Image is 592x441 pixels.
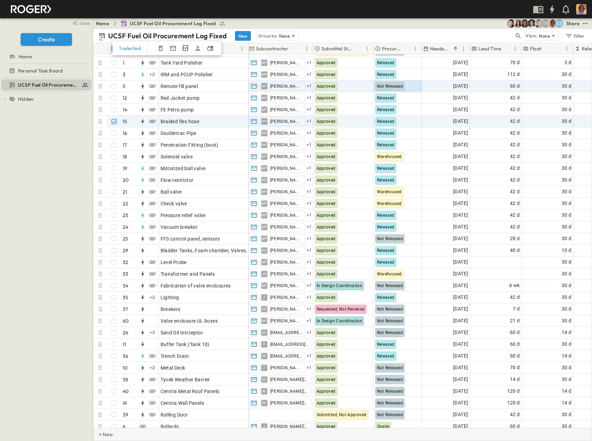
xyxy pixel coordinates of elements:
button: Filter [563,31,586,41]
span: Approved [317,178,336,183]
span: 30 d [562,82,572,90]
button: Sort [404,45,411,52]
span: [PERSON_NAME] [270,166,302,171]
p: 29 [123,247,128,254]
span: 30 d [562,164,572,172]
span: Approved [317,295,336,300]
span: + 1 [307,282,312,289]
span: Not Released [377,84,403,89]
span: Approved [317,201,336,206]
span: [PERSON_NAME] [270,236,302,242]
span: [PERSON_NAME] [270,259,302,265]
button: Menu [563,45,571,53]
span: MP [262,145,267,145]
span: 42 d [510,293,520,301]
button: Sort [355,45,363,52]
span: [PERSON_NAME] [270,177,302,183]
span: JG [262,274,267,274]
span: Flow restrictor [161,177,194,184]
span: 30 d [562,70,572,78]
img: Grayson Haaga (ghaaga@herrero.com) [528,19,536,28]
span: [PERSON_NAME] [270,60,302,66]
span: Doubletrac Pipe [161,130,196,137]
p: UCSF Fuel Oil Procurement Log Fixed [108,31,227,41]
span: + 1 [307,200,312,207]
span: 60 d [510,329,520,336]
span: 60 d [510,82,520,90]
span: Check valve [161,200,187,207]
span: UCSF Fuel Oil Procurement Log Fixed [18,81,79,88]
span: [DATE] [453,282,468,290]
span: Released [377,96,395,100]
p: 37 [123,306,128,313]
p: 18 [123,153,127,160]
span: Not Released [377,318,403,323]
button: Sort [289,45,297,52]
p: 15 [123,118,127,125]
span: [DATE] [453,188,468,196]
a: UCSF Fuel Oil Procurement Log Fixed [1,80,90,90]
div: UCSF Fuel Oil Procurement Log Fixedtest [1,79,91,90]
p: 24 [123,224,128,231]
span: 7 d [513,305,520,313]
p: 12 [123,95,127,101]
p: Group by: [258,32,278,39]
span: [PERSON_NAME] [270,306,302,312]
span: Braided flex hose [161,118,200,125]
p: 17 [123,141,127,148]
span: 42 d [510,176,520,184]
span: [DATE] [453,117,468,125]
span: 42 d [510,129,520,137]
span: 30 d [562,305,572,313]
span: Transformer and Panels [161,271,215,277]
button: close [69,18,91,28]
a: Personal Task Board [1,66,90,76]
span: 42 d [510,188,520,196]
button: Sort [452,45,459,52]
p: 14 [123,106,127,113]
span: + 1 [307,329,312,336]
span: 42 d [510,106,520,114]
span: In Design Coordination [317,283,363,288]
span: [DATE] [453,258,468,266]
img: Karen Gemmill (kgemmill@herrero.com) [514,19,522,28]
span: Approved [317,225,336,229]
span: 42 d [510,141,520,149]
span: Warehoused [377,189,402,194]
div: + 2 [148,70,156,79]
button: Menu [238,45,246,53]
span: 30 d [562,199,572,207]
span: + 1 [307,188,312,195]
span: [DATE] [453,164,468,172]
span: Remote fill panel [161,83,198,90]
span: 30 d [562,176,572,184]
span: 30 d [562,117,572,125]
span: Released [377,166,395,171]
span: Not Released [377,236,403,241]
span: 42 d [510,153,520,160]
span: + 1 [307,153,312,160]
span: Released [377,248,395,253]
span: [DATE] [453,70,468,78]
p: View: [525,32,538,40]
span: Approved [317,330,336,335]
span: 40 d [510,246,520,254]
span: 14 d [562,329,572,336]
nav: breadcrumbs [96,20,230,27]
span: Requested, Not Received [317,307,365,312]
span: + 1 [307,83,312,90]
span: [PERSON_NAME] [270,201,302,206]
span: 70 d [510,59,520,67]
span: MP [262,238,267,239]
span: Vacuum breaker [161,224,198,231]
span: Valve enclosure UL boxes [161,317,218,324]
button: Assign Owner [194,44,202,52]
span: 30 d [562,211,572,219]
span: Pressure relief valve [161,212,206,219]
p: Needed Onsite [430,45,450,52]
span: Released [377,60,395,65]
span: Released [377,260,395,265]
